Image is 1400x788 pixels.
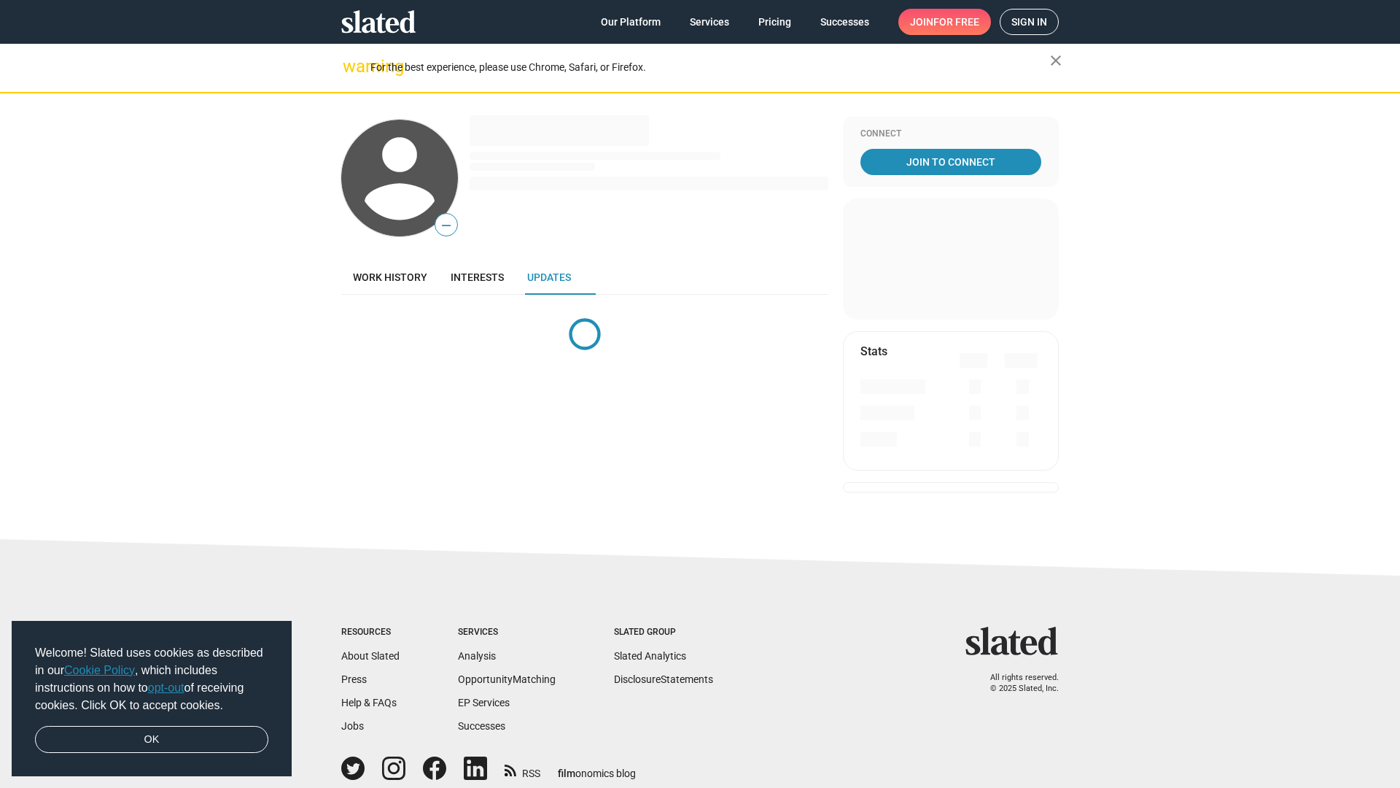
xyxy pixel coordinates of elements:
span: Interests [451,271,504,283]
a: Join To Connect [860,149,1041,175]
a: opt-out [148,681,184,694]
a: Interests [439,260,516,295]
span: film [558,768,575,779]
span: Updates [527,271,571,283]
div: For the best experience, please use Chrome, Safari, or Firefox. [370,58,1050,77]
span: — [435,216,457,235]
a: Updates [516,260,583,295]
a: EP Services [458,697,510,708]
a: Our Platform [589,9,672,35]
a: Pricing [747,9,803,35]
span: Services [690,9,729,35]
span: Successes [820,9,869,35]
a: Press [341,673,367,685]
p: All rights reserved. © 2025 Slated, Inc. [975,673,1059,694]
a: Analysis [458,650,496,662]
span: Pricing [758,9,791,35]
span: Work history [353,271,427,283]
a: RSS [505,758,540,781]
span: Sign in [1011,9,1047,34]
a: About Slated [341,650,400,662]
a: Services [678,9,741,35]
a: Work history [341,260,439,295]
div: Services [458,627,556,638]
a: Successes [809,9,881,35]
a: Cookie Policy [64,664,135,676]
span: Join [910,9,979,35]
div: Slated Group [614,627,713,638]
a: Help & FAQs [341,697,397,708]
a: Slated Analytics [614,650,686,662]
a: Successes [458,720,505,732]
a: dismiss cookie message [35,726,268,754]
span: Our Platform [601,9,661,35]
a: OpportunityMatching [458,673,556,685]
a: Sign in [1000,9,1059,35]
a: DisclosureStatements [614,673,713,685]
div: cookieconsent [12,621,292,777]
span: Join To Connect [863,149,1038,175]
span: for free [933,9,979,35]
mat-card-title: Stats [860,344,887,359]
div: Connect [860,128,1041,140]
div: Resources [341,627,400,638]
mat-icon: close [1047,52,1065,69]
a: Joinfor free [898,9,991,35]
mat-icon: warning [343,58,360,75]
span: Welcome! Slated uses cookies as described in our , which includes instructions on how to of recei... [35,644,268,714]
a: filmonomics blog [558,755,636,781]
a: Jobs [341,720,364,732]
